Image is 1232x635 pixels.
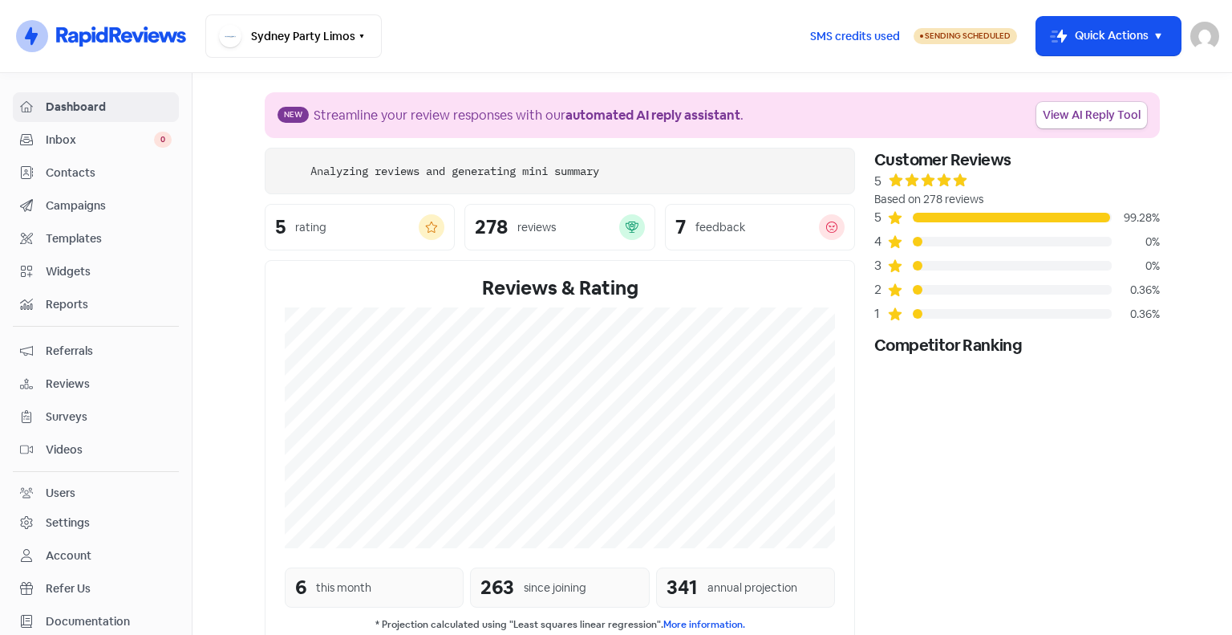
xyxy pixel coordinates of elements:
[46,547,91,564] div: Account
[46,580,172,597] span: Refer Us
[310,163,599,180] div: Analyzing reviews and generating mini summary
[517,219,556,236] div: reviews
[46,515,90,531] div: Settings
[874,191,1160,208] div: Based on 278 reviews
[13,92,179,122] a: Dashboard
[154,132,172,148] span: 0
[810,28,900,45] span: SMS credits used
[1190,22,1219,51] img: User
[46,409,172,425] span: Surveys
[46,263,172,280] span: Widgets
[13,158,179,188] a: Contacts
[1112,282,1160,299] div: 0.36%
[874,280,887,299] div: 2
[205,14,382,58] button: Sydney Party Limos
[265,204,455,250] a: 5rating
[1112,210,1160,226] div: 99.28%
[480,573,514,602] div: 263
[13,478,179,508] a: Users
[46,132,154,149] span: Inbox
[1036,17,1181,55] button: Quick Actions
[663,618,745,631] a: More information.
[314,106,744,125] div: Streamline your review responses with our .
[13,574,179,604] a: Refer Us
[464,204,654,250] a: 278reviews
[13,402,179,432] a: Surveys
[13,508,179,538] a: Settings
[46,376,172,393] span: Reviews
[46,165,172,181] span: Contacts
[874,256,887,275] div: 3
[285,274,835,303] div: Reviews & Rating
[874,148,1160,172] div: Customer Reviews
[874,333,1160,357] div: Competitor Ranking
[874,208,887,227] div: 5
[46,99,172,116] span: Dashboard
[13,336,179,366] a: Referrals
[278,107,309,123] span: New
[46,485,75,502] div: Users
[13,125,179,155] a: Inbox 0
[1112,258,1160,275] div: 0%
[295,573,306,602] div: 6
[316,580,371,596] div: this month
[285,617,835,633] small: * Projection calculated using "Least squares linear regression".
[925,31,1011,41] span: Sending Scheduled
[13,290,179,320] a: Reports
[667,573,698,602] div: 341
[46,442,172,458] span: Videos
[1036,102,1147,128] a: View AI Reply Tool
[46,613,172,630] span: Documentation
[46,197,172,214] span: Campaigns
[13,435,179,465] a: Videos
[1112,306,1160,323] div: 0.36%
[796,26,914,43] a: SMS credits used
[46,296,172,313] span: Reports
[565,107,740,124] b: automated AI reply assistant
[707,580,797,596] div: annual projection
[295,219,326,236] div: rating
[914,26,1017,46] a: Sending Scheduled
[874,172,881,191] div: 5
[275,218,286,237] div: 5
[13,369,179,399] a: Reviews
[665,204,855,250] a: 7feedback
[46,343,172,360] span: Referrals
[13,257,179,287] a: Widgets
[13,224,179,254] a: Templates
[874,304,887,324] div: 1
[46,230,172,247] span: Templates
[475,218,508,237] div: 278
[675,218,686,237] div: 7
[524,580,586,596] div: since joining
[695,219,745,236] div: feedback
[13,541,179,571] a: Account
[13,191,179,221] a: Campaigns
[1112,234,1160,250] div: 0%
[874,232,887,251] div: 4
